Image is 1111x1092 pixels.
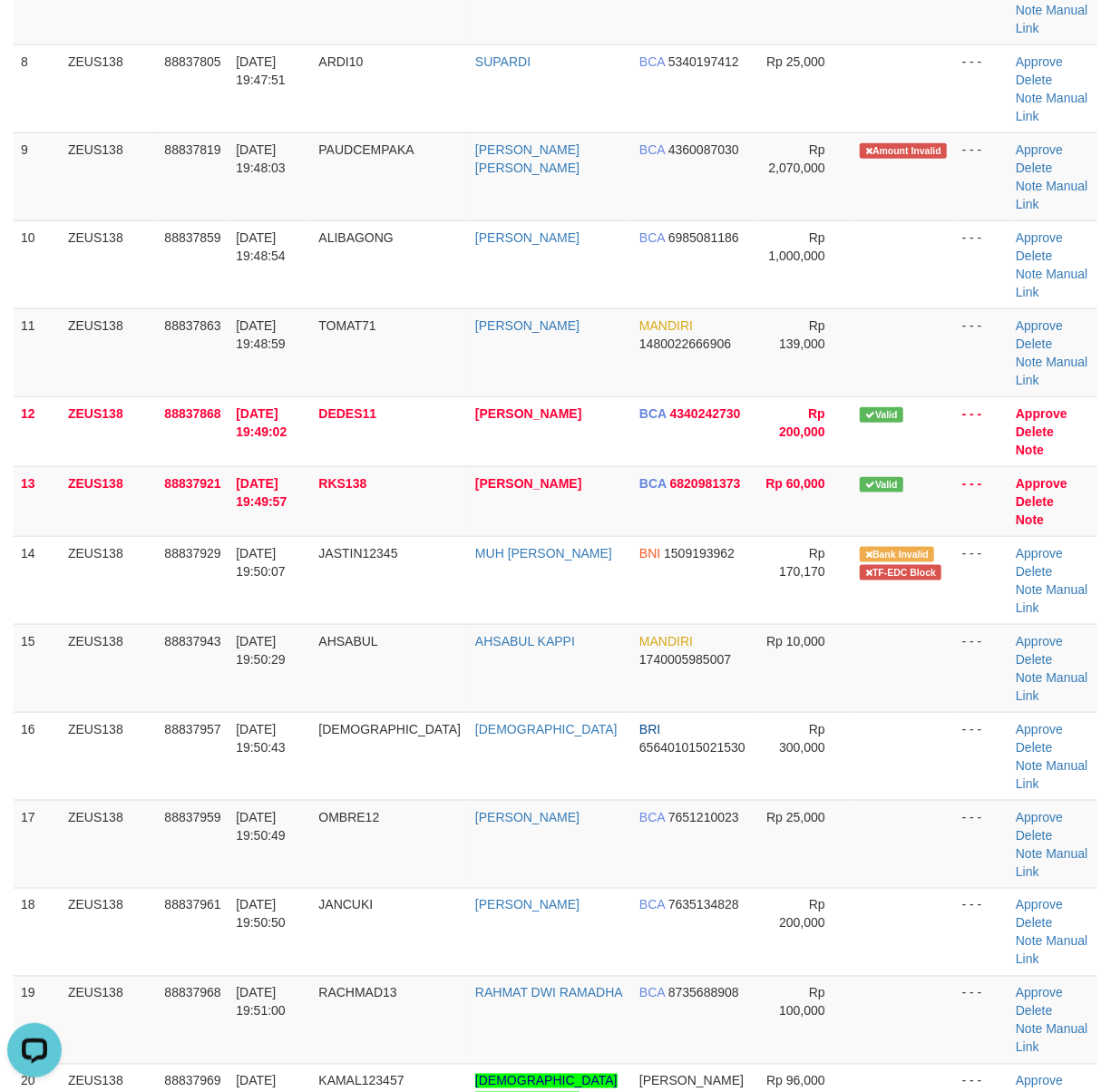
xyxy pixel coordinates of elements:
[639,318,693,333] span: MANDIRI
[668,142,739,157] span: Copy 4360087030 to clipboard
[860,143,947,159] span: Amount is not matched
[14,220,61,308] td: 10
[236,476,287,509] span: [DATE] 19:49:57
[765,476,824,491] span: Rp 60,000
[1016,582,1087,615] a: Manual Link
[475,634,575,648] a: AHSABUL KAPPI
[236,546,286,579] span: [DATE] 19:50:07
[164,986,220,1000] span: 88837968
[61,466,157,536] td: ZEUS138
[164,1074,220,1088] span: 88837969
[1016,634,1063,648] a: Approve
[955,712,1009,800] td: - - -
[61,308,157,396] td: ZEUS138
[639,986,665,1000] span: BCA
[639,652,731,667] span: Copy 1740005985007 to clipboard
[955,976,1009,1064] td: - - -
[475,898,580,912] a: [PERSON_NAME]
[61,624,157,712] td: ZEUS138
[779,898,825,931] span: Rp 200,000
[14,132,61,220] td: 9
[475,810,580,824] a: [PERSON_NAME]
[14,308,61,396] td: 11
[670,406,741,421] span: Copy 4340242730 to clipboard
[860,565,942,580] span: Transfer EDC blocked
[779,546,825,579] span: Rp 170,170
[1016,898,1063,912] a: Approve
[1016,318,1063,333] a: Approve
[164,406,220,421] span: 88837868
[318,810,379,824] span: OMBRE12
[318,986,396,1000] span: RACHMAD13
[955,624,1009,712] td: - - -
[639,142,665,157] span: BCA
[61,220,157,308] td: ZEUS138
[639,54,665,69] span: BCA
[475,318,580,333] a: [PERSON_NAME]
[779,318,825,351] span: Rp 139,000
[318,546,397,561] span: JASTIN12345
[769,142,825,175] span: Rp 2,070,000
[639,406,667,421] span: BCA
[1016,828,1052,843] a: Delete
[236,142,286,175] span: [DATE] 19:48:03
[766,54,825,69] span: Rp 25,000
[236,898,286,931] span: [DATE] 19:50:50
[164,546,220,561] span: 88837929
[1016,758,1043,773] a: Note
[61,132,157,220] td: ZEUS138
[779,986,825,1019] span: Rp 100,000
[1016,846,1043,861] a: Note
[1016,494,1054,509] a: Delete
[164,318,220,333] span: 88837863
[860,407,903,423] span: Valid transaction
[1016,3,1043,17] a: Note
[766,634,825,648] span: Rp 10,000
[1016,1004,1052,1019] a: Delete
[1016,267,1087,299] a: Manual Link
[1016,916,1052,931] a: Delete
[318,230,393,245] span: ALIBAGONG
[1016,73,1052,87] a: Delete
[475,142,580,175] a: [PERSON_NAME] [PERSON_NAME]
[955,308,1009,396] td: - - -
[475,986,623,1000] a: RAHMAT DWI RAMADHA
[475,546,612,561] a: MUH [PERSON_NAME]
[1016,564,1052,579] a: Delete
[670,476,741,491] span: Copy 6820981373 to clipboard
[14,888,61,976] td: 18
[668,230,739,245] span: Copy 6985081186 to clipboard
[475,406,581,421] a: [PERSON_NAME]
[236,318,286,351] span: [DATE] 19:48:59
[475,230,580,245] a: [PERSON_NAME]
[639,230,665,245] span: BCA
[1016,846,1087,879] a: Manual Link
[1016,230,1063,245] a: Approve
[668,54,739,69] span: Copy 5340197412 to clipboard
[164,142,220,157] span: 88837819
[318,898,373,912] span: JANCUKI
[1016,810,1063,824] a: Approve
[1016,3,1087,35] a: Manual Link
[1016,54,1063,69] a: Approve
[1016,652,1052,667] a: Delete
[639,810,665,824] span: BCA
[1016,512,1044,527] a: Note
[955,536,1009,624] td: - - -
[61,712,157,800] td: ZEUS138
[236,230,286,263] span: [DATE] 19:48:54
[318,634,377,648] span: AHSABUL
[1016,355,1087,387] a: Manual Link
[14,536,61,624] td: 14
[14,466,61,536] td: 13
[475,722,618,736] a: [DEMOGRAPHIC_DATA]
[860,477,903,492] span: Valid transaction
[766,1074,825,1088] span: Rp 96,000
[61,800,157,888] td: ZEUS138
[1016,934,1043,949] a: Note
[318,476,366,491] span: RKS138
[1016,1022,1043,1037] a: Note
[7,7,62,62] button: Open LiveChat chat widget
[475,54,531,69] a: SUPARDI
[164,476,220,491] span: 88837921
